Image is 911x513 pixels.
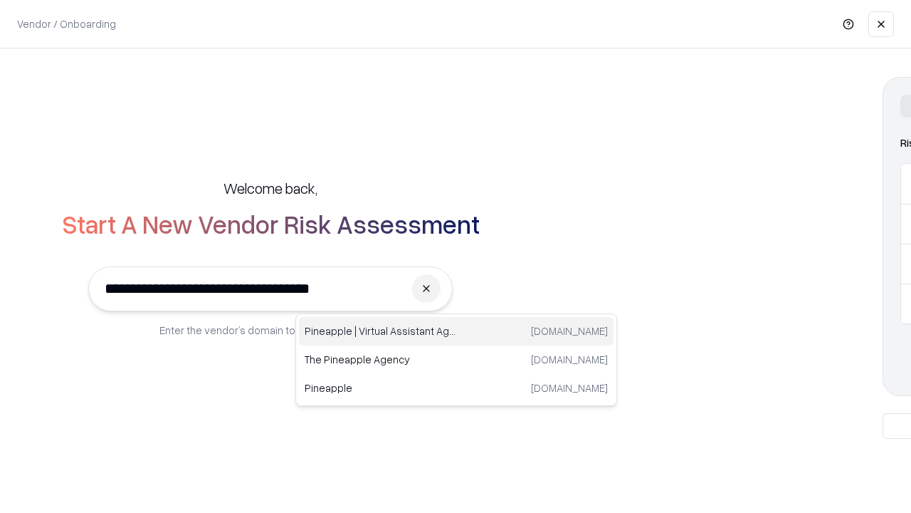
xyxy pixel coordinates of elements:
h2: Start A New Vendor Risk Assessment [62,209,480,238]
div: Suggestions [295,313,617,406]
p: Pineapple [305,380,456,395]
h5: Welcome back, [223,178,317,198]
p: Pineapple | Virtual Assistant Agency [305,323,456,338]
p: The Pineapple Agency [305,352,456,367]
p: Enter the vendor’s domain to begin onboarding [159,323,381,338]
p: Vendor / Onboarding [17,16,116,31]
p: [DOMAIN_NAME] [531,323,608,338]
p: [DOMAIN_NAME] [531,380,608,395]
p: [DOMAIN_NAME] [531,352,608,367]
